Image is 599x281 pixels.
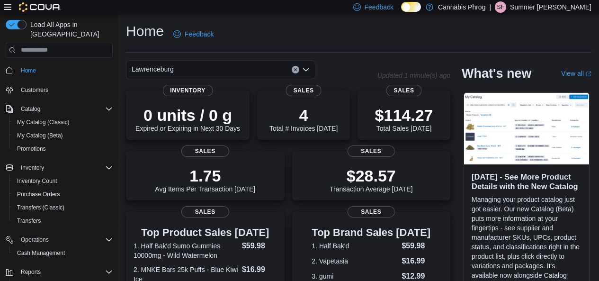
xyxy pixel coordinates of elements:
[242,264,277,275] dd: $16.99
[17,65,40,76] a: Home
[495,1,506,13] div: Summer Frazier
[2,265,116,279] button: Reports
[13,175,113,187] span: Inventory Count
[17,266,113,278] span: Reports
[312,241,398,251] dt: 1. Half Bak'd
[13,143,50,154] a: Promotions
[269,106,338,132] div: Total # Invoices [DATE]
[21,67,36,74] span: Home
[185,29,214,39] span: Feedback
[21,86,48,94] span: Customers
[286,85,322,96] span: Sales
[17,217,41,225] span: Transfers
[9,214,116,227] button: Transfers
[9,246,116,260] button: Cash Management
[13,215,45,227] a: Transfers
[21,268,41,276] span: Reports
[132,63,174,75] span: Lawrenceburg
[269,106,338,125] p: 4
[9,174,116,188] button: Inventory Count
[13,247,113,259] span: Cash Management
[9,188,116,201] button: Purchase Orders
[17,204,64,211] span: Transfers (Classic)
[13,175,61,187] a: Inventory Count
[9,129,116,142] button: My Catalog (Beta)
[13,130,113,141] span: My Catalog (Beta)
[330,166,413,185] p: $28.57
[13,117,73,128] a: My Catalog (Classic)
[377,72,450,79] p: Updated 1 minute(s) ago
[348,145,395,157] span: Sales
[402,255,430,267] dd: $16.99
[497,1,504,13] span: SF
[402,240,430,252] dd: $59.98
[17,162,113,173] span: Inventory
[181,206,229,218] span: Sales
[17,103,113,115] span: Catalog
[13,130,67,141] a: My Catalog (Beta)
[312,256,398,266] dt: 2. Vapetasia
[348,206,395,218] span: Sales
[170,25,217,44] a: Feedback
[2,63,116,77] button: Home
[181,145,229,157] span: Sales
[375,106,433,132] div: Total Sales [DATE]
[2,102,116,116] button: Catalog
[9,116,116,129] button: My Catalog (Classic)
[2,233,116,246] button: Operations
[17,132,63,139] span: My Catalog (Beta)
[365,2,393,12] span: Feedback
[242,240,277,252] dd: $59.98
[462,66,531,81] h2: What's new
[17,84,113,96] span: Customers
[134,241,238,260] dt: 1. Half Bak'd Sumo Gummies 10000mg - Wild Watermelon
[17,266,45,278] button: Reports
[17,234,113,245] span: Operations
[489,1,491,13] p: |
[312,227,430,238] h3: Top Brand Sales [DATE]
[17,177,57,185] span: Inventory Count
[126,22,164,41] h1: Home
[17,64,113,76] span: Home
[19,2,61,12] img: Cova
[292,66,299,73] button: Clear input
[13,215,113,227] span: Transfers
[586,71,591,77] svg: External link
[401,2,421,12] input: Dark Mode
[13,247,69,259] a: Cash Management
[17,249,65,257] span: Cash Management
[21,164,44,172] span: Inventory
[472,172,581,191] h3: [DATE] - See More Product Details with the New Catalog
[17,234,53,245] button: Operations
[13,202,68,213] a: Transfers (Classic)
[155,166,255,193] div: Avg Items Per Transaction [DATE]
[330,166,413,193] div: Transaction Average [DATE]
[561,70,591,77] a: View allExternal link
[13,189,113,200] span: Purchase Orders
[2,161,116,174] button: Inventory
[27,20,113,39] span: Load All Apps in [GEOGRAPHIC_DATA]
[135,106,240,132] div: Expired or Expiring in Next 30 Days
[9,201,116,214] button: Transfers (Classic)
[375,106,433,125] p: $114.27
[312,272,398,281] dt: 3. gumi
[134,227,277,238] h3: Top Product Sales [DATE]
[17,84,52,96] a: Customers
[17,103,44,115] button: Catalog
[438,1,485,13] p: Cannabis Phrog
[135,106,240,125] p: 0 units / 0 g
[17,118,70,126] span: My Catalog (Classic)
[9,142,116,155] button: Promotions
[13,189,64,200] a: Purchase Orders
[13,143,113,154] span: Promotions
[302,66,310,73] button: Open list of options
[13,117,113,128] span: My Catalog (Classic)
[21,236,49,244] span: Operations
[386,85,422,96] span: Sales
[17,162,48,173] button: Inventory
[510,1,591,13] p: Summer [PERSON_NAME]
[21,105,40,113] span: Catalog
[17,190,60,198] span: Purchase Orders
[17,145,46,153] span: Promotions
